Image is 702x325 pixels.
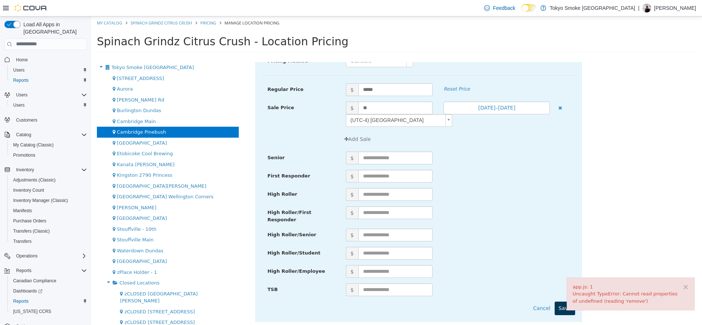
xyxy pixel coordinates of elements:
a: Customers [13,116,40,125]
button: Save [463,285,484,299]
span: $ [254,67,267,80]
a: Canadian Compliance [10,276,59,285]
span: zCLOSED [GEOGRAPHIC_DATA][PERSON_NAME] [29,275,106,287]
span: High Roller/Employee [176,252,234,257]
span: $ [254,230,267,243]
p: Tokyo Smoke [GEOGRAPHIC_DATA] [550,4,635,12]
button: Cancel [438,285,463,299]
span: Waterdown Dundas [26,232,72,237]
span: [GEOGRAPHIC_DATA] [26,124,76,129]
span: Transfers [10,237,87,246]
button: Catalog [13,130,34,139]
span: Manifests [13,208,32,214]
span: Reports [10,76,87,85]
button: Purchase Orders [7,216,90,226]
button: Catalog [1,130,90,140]
span: $ [254,153,267,166]
span: First Responder [176,157,219,162]
span: Transfers [13,238,31,244]
span: Aurora [26,70,41,75]
span: zPlace Holder - 1 [26,253,66,259]
a: My Catalog (Classic) [10,141,57,149]
span: Dashboards [13,288,42,294]
span: $ [254,249,267,261]
span: Senior [176,138,193,144]
span: Spinach Grindz Citrus Crush - Location Pricing [5,19,257,31]
button: Users [1,90,90,100]
span: Canadian Compliance [10,276,87,285]
span: High Roller/First Responder [176,193,220,206]
span: Kingston 2790 Princess [26,156,81,161]
span: Inventory Manager (Classic) [10,196,87,205]
input: Dark Mode [521,4,537,12]
button: Users [7,100,90,110]
span: High Roller/Student [176,234,229,239]
span: Customers [16,117,37,123]
button: Operations [13,252,41,260]
span: Manage Location Pricing [133,4,188,9]
button: Inventory [13,165,37,174]
p: | [638,4,639,12]
img: Cova [15,4,48,12]
span: Users [13,91,87,99]
button: Add Sale [249,116,284,130]
span: Reports [13,298,29,304]
span: Stouffville Main [26,221,62,226]
button: Inventory [1,165,90,175]
span: Users [13,102,24,108]
a: Spinach Grindz Citrus Crush [39,4,101,9]
button: Manifests [7,206,90,216]
span: $ [254,172,267,184]
span: My Catalog (Classic) [10,141,87,149]
span: [GEOGRAPHIC_DATA][PERSON_NAME] [26,167,115,172]
button: Transfers (Classic) [7,226,90,236]
span: Canadian Compliance [13,278,56,284]
span: $ [254,190,267,203]
span: $ [254,85,267,98]
span: Transfers (Classic) [13,228,50,234]
span: Adjustments (Classic) [10,176,87,184]
span: Users [16,92,27,98]
button: Promotions [7,150,90,160]
span: Catalog [16,132,31,138]
a: Promotions [10,151,38,160]
a: Manifests [10,206,35,215]
button: Operations [1,251,90,261]
a: Inventory Count [10,186,47,195]
span: Regular Price [176,70,212,76]
span: Users [10,66,87,74]
a: Users [10,66,27,74]
span: Inventory [16,167,34,173]
span: High Roller [176,175,206,180]
span: Washington CCRS [10,307,87,316]
span: Promotions [10,151,87,160]
button: Reports [13,266,34,275]
a: My Catalog [5,4,31,9]
span: Transfers (Classic) [10,227,87,236]
a: (UTC-4) [GEOGRAPHIC_DATA] [254,98,361,110]
span: [STREET_ADDRESS] [26,59,73,65]
span: (UTC-4) [GEOGRAPHIC_DATA] [255,98,351,110]
a: Adjustments (Classic) [10,176,58,184]
span: Sale Price [176,88,203,94]
span: Home [13,55,87,64]
a: Inventory Manager (Classic) [10,196,71,205]
a: Pricing [109,4,125,9]
span: Operations [13,252,87,260]
a: Transfers (Classic) [10,227,53,236]
button: × [591,267,597,275]
span: Feedback [493,4,515,12]
span: Inventory Manager (Classic) [13,198,68,203]
span: Catalog [13,130,87,139]
em: Reset Price [352,70,378,75]
button: Reports [1,265,90,276]
span: Reports [13,266,87,275]
span: Customers [13,115,87,125]
div: app.js: 1 Uncaught TypeError: Cannot read properties of undefined (reading 'remove') [481,267,597,288]
a: Users [10,101,27,110]
span: $ [254,135,267,148]
span: Dashboards [10,287,87,295]
span: [PERSON_NAME] [26,188,65,194]
span: Kanata [PERSON_NAME] [26,145,83,151]
span: zCLOSED [STREET_ADDRESS] [33,292,103,298]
